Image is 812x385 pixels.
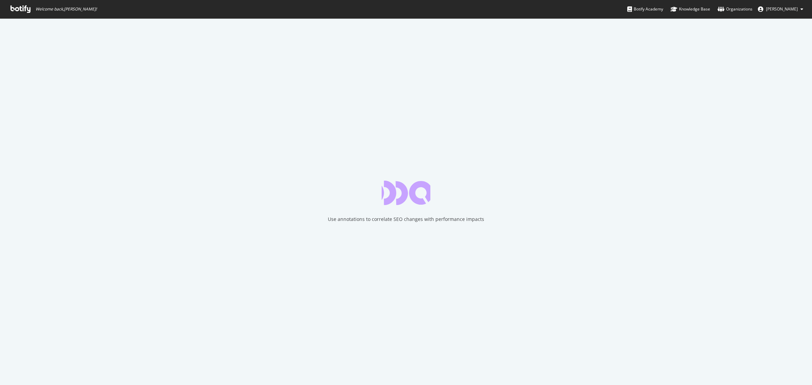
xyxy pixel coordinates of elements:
div: Botify Academy [627,6,663,13]
div: Knowledge Base [671,6,710,13]
span: Sarah Ellul [766,6,798,12]
div: Use annotations to correlate SEO changes with performance impacts [328,216,484,223]
button: [PERSON_NAME] [752,4,809,15]
span: Welcome back, [PERSON_NAME] ! [36,6,97,12]
div: Organizations [718,6,752,13]
div: animation [382,181,430,205]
